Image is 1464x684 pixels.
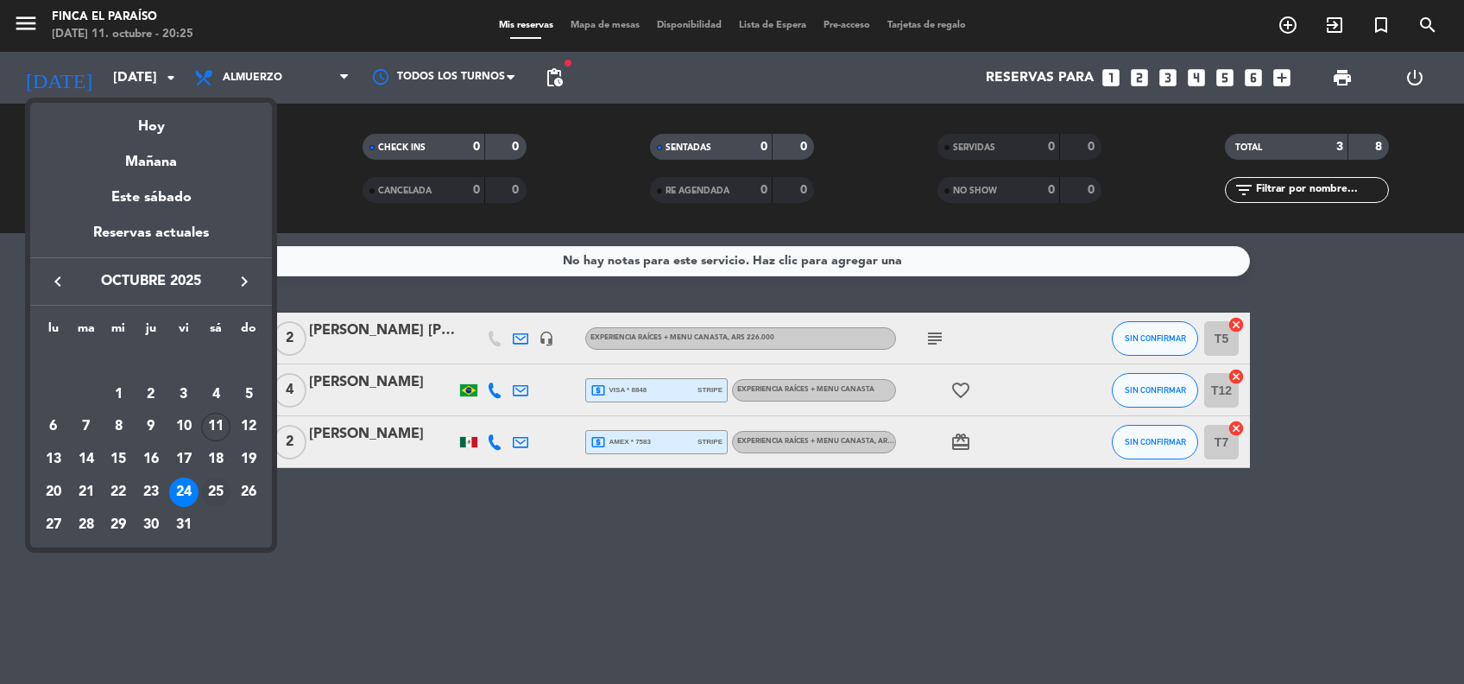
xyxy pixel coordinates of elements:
td: 13 de octubre de 2025 [37,443,70,476]
div: 5 [234,380,263,409]
div: 25 [201,478,230,507]
td: 15 de octubre de 2025 [102,443,135,476]
div: 12 [234,413,263,442]
div: 6 [39,413,68,442]
td: 20 de octubre de 2025 [37,476,70,509]
div: 10 [169,413,199,442]
th: domingo [232,319,265,345]
td: 5 de octubre de 2025 [232,378,265,411]
td: 7 de octubre de 2025 [70,411,103,444]
td: 29 de octubre de 2025 [102,509,135,541]
div: 20 [39,478,68,507]
th: martes [70,319,103,345]
td: 14 de octubre de 2025 [70,443,103,476]
th: lunes [37,319,70,345]
div: 18 [201,445,230,474]
div: 9 [136,413,166,442]
div: 17 [169,445,199,474]
div: 22 [104,478,133,507]
div: 14 [72,445,101,474]
td: 9 de octubre de 2025 [135,411,167,444]
td: 21 de octubre de 2025 [70,476,103,509]
button: keyboard_arrow_left [42,270,73,293]
i: keyboard_arrow_right [234,271,255,292]
span: octubre 2025 [73,270,229,293]
th: sábado [200,319,233,345]
td: 18 de octubre de 2025 [200,443,233,476]
td: 6 de octubre de 2025 [37,411,70,444]
td: 3 de octubre de 2025 [167,378,200,411]
td: 27 de octubre de 2025 [37,509,70,541]
td: 23 de octubre de 2025 [135,476,167,509]
div: 26 [234,478,263,507]
td: 22 de octubre de 2025 [102,476,135,509]
div: Mañana [30,138,272,174]
div: 28 [72,510,101,540]
div: 16 [136,445,166,474]
div: 4 [201,380,230,409]
button: keyboard_arrow_right [229,270,260,293]
td: 30 de octubre de 2025 [135,509,167,541]
div: 8 [104,413,133,442]
div: 27 [39,510,68,540]
td: 24 de octubre de 2025 [167,476,200,509]
div: 15 [104,445,133,474]
div: Reservas actuales [30,222,272,257]
div: 31 [169,510,199,540]
td: 10 de octubre de 2025 [167,411,200,444]
td: 11 de octubre de 2025 [200,411,233,444]
div: 2 [136,380,166,409]
td: OCT. [37,345,265,378]
td: 1 de octubre de 2025 [102,378,135,411]
div: 13 [39,445,68,474]
div: 7 [72,413,101,442]
div: Este sábado [30,174,272,222]
div: 3 [169,380,199,409]
th: miércoles [102,319,135,345]
td: 2 de octubre de 2025 [135,378,167,411]
td: 31 de octubre de 2025 [167,509,200,541]
td: 26 de octubre de 2025 [232,476,265,509]
div: 1 [104,380,133,409]
td: 16 de octubre de 2025 [135,443,167,476]
td: 8 de octubre de 2025 [102,411,135,444]
td: 19 de octubre de 2025 [232,443,265,476]
td: 4 de octubre de 2025 [200,378,233,411]
i: keyboard_arrow_left [47,271,68,292]
td: 17 de octubre de 2025 [167,443,200,476]
th: jueves [135,319,167,345]
div: 24 [169,478,199,507]
td: 28 de octubre de 2025 [70,509,103,541]
div: 23 [136,478,166,507]
div: 30 [136,510,166,540]
div: 29 [104,510,133,540]
div: 19 [234,445,263,474]
th: viernes [167,319,200,345]
td: 12 de octubre de 2025 [232,411,265,444]
div: Hoy [30,103,272,138]
div: 11 [201,413,230,442]
div: 21 [72,478,101,507]
td: 25 de octubre de 2025 [200,476,233,509]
